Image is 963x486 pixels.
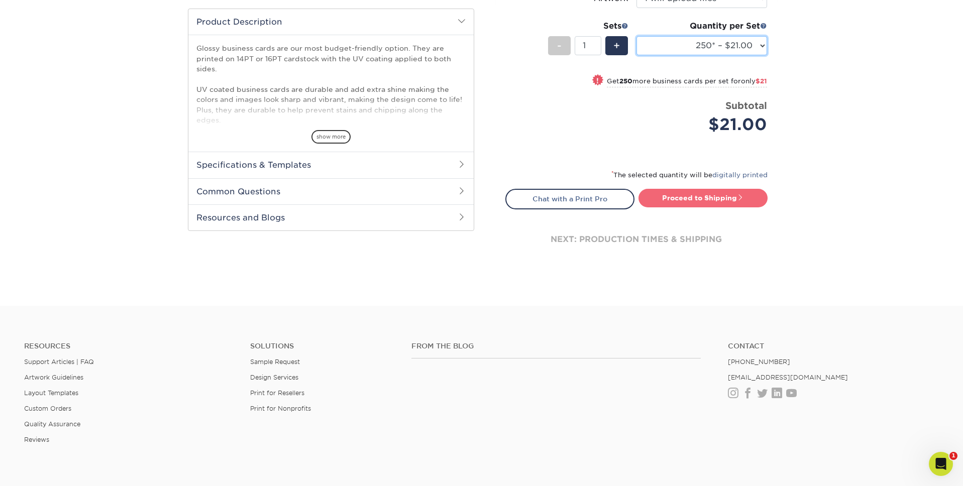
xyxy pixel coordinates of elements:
[24,420,80,428] a: Quality Assurance
[24,342,235,350] h4: Resources
[557,38,562,53] span: -
[741,77,767,85] span: only
[728,358,790,366] a: [PHONE_NUMBER]
[188,178,474,204] h2: Common Questions
[250,358,300,366] a: Sample Request
[24,389,78,397] a: Layout Templates
[756,77,767,85] span: $21
[24,405,71,412] a: Custom Orders
[411,342,701,350] h4: From the Blog
[250,374,298,381] a: Design Services
[188,152,474,178] h2: Specifications & Templates
[929,452,953,476] iframe: Intercom live chat
[728,342,939,350] a: Contact
[250,389,304,397] a: Print for Resellers
[250,405,311,412] a: Print for Nonprofits
[611,171,768,179] small: The selected quantity will be
[596,75,599,86] span: !
[607,77,767,87] small: Get more business cards per set for
[188,204,474,230] h2: Resources and Blogs
[613,38,620,53] span: +
[644,112,767,137] div: $21.00
[949,452,957,460] span: 1
[196,43,466,176] p: Glossy business cards are our most budget-friendly option. They are printed on 14PT or 16PT cards...
[24,374,83,381] a: Artwork Guidelines
[636,20,767,32] div: Quantity per Set
[250,342,396,350] h4: Solutions
[311,130,351,144] span: show more
[505,209,768,270] div: next: production times & shipping
[728,374,848,381] a: [EMAIL_ADDRESS][DOMAIN_NAME]
[505,189,634,209] a: Chat with a Print Pro
[188,9,474,35] h2: Product Description
[548,20,628,32] div: Sets
[24,358,94,366] a: Support Articles | FAQ
[619,77,632,85] strong: 250
[712,171,768,179] a: digitally printed
[725,100,767,111] strong: Subtotal
[638,189,768,207] a: Proceed to Shipping
[24,436,49,443] a: Reviews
